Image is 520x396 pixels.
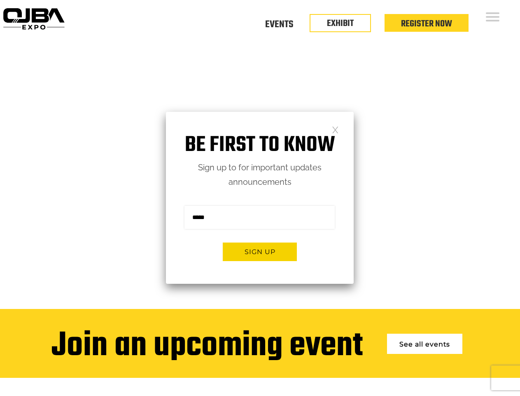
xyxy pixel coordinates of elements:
[51,328,363,365] div: Join an upcoming event
[327,16,354,31] a: EXHIBIT
[387,334,462,354] a: See all events
[332,126,339,133] a: Close
[223,243,297,261] button: Sign up
[166,132,354,158] h1: Be first to know
[166,160,354,189] p: Sign up to for important updates announcements
[401,17,452,31] a: Register Now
